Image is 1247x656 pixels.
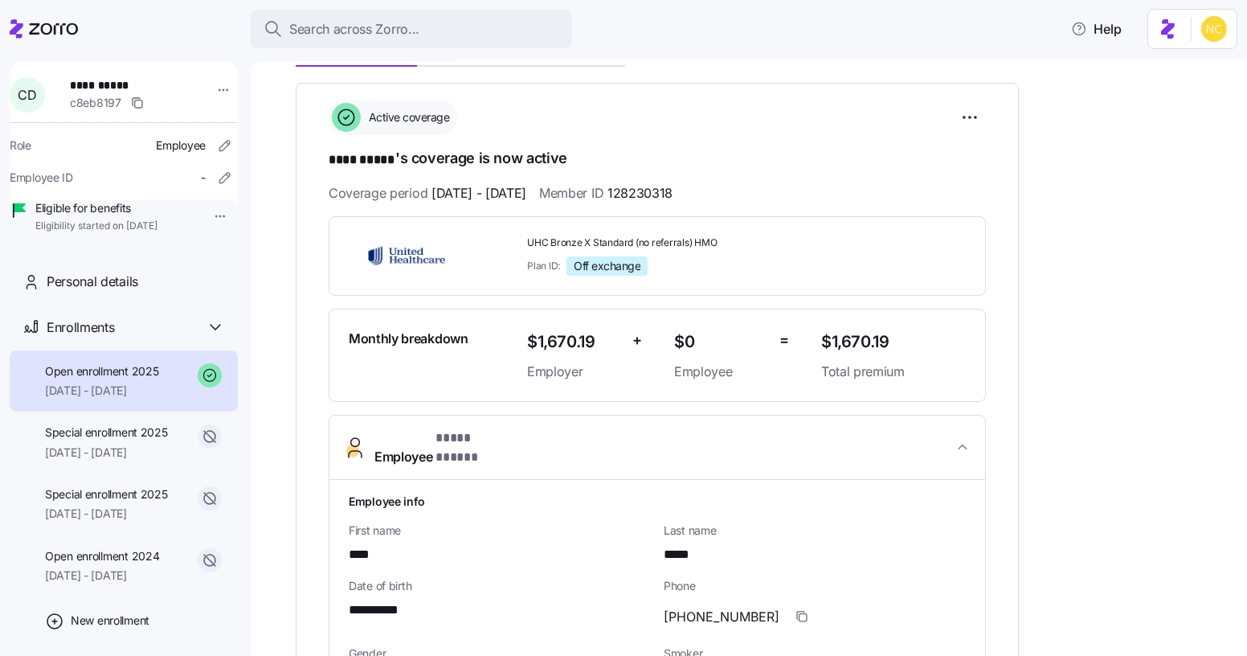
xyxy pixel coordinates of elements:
[18,88,36,101] span: C D
[45,424,168,441] span: Special enrollment 2025
[1201,16,1227,42] img: e03b911e832a6112bf72643c5874f8d8
[632,329,642,352] span: +
[374,428,510,467] span: Employee
[329,148,986,170] h1: 's coverage is now active
[349,523,651,539] span: First name
[349,329,468,349] span: Monthly breakdown
[289,19,419,39] span: Search across Zorro...
[47,318,114,338] span: Enrollments
[45,486,168,502] span: Special enrollment 2025
[1058,13,1135,45] button: Help
[1071,19,1122,39] span: Help
[35,219,157,233] span: Eligibility started on [DATE]
[779,329,789,352] span: =
[574,259,640,273] span: Off exchange
[539,183,673,203] span: Member ID
[527,259,560,273] span: Plan ID:
[45,568,159,584] span: [DATE] - [DATE]
[674,329,767,355] span: $0
[45,445,168,461] span: [DATE] - [DATE]
[821,329,966,355] span: $1,670.19
[349,578,651,594] span: Date of birth
[664,523,966,539] span: Last name
[364,109,450,125] span: Active coverage
[431,183,526,203] span: [DATE] - [DATE]
[45,363,158,379] span: Open enrollment 2025
[527,236,808,250] span: UHC Bronze X Standard (no referrals) HMO
[45,548,159,564] span: Open enrollment 2024
[329,183,526,203] span: Coverage period
[156,137,206,154] span: Employee
[821,362,966,382] span: Total premium
[674,362,767,382] span: Employee
[10,170,73,186] span: Employee ID
[664,578,966,594] span: Phone
[45,383,158,399] span: [DATE] - [DATE]
[35,200,157,216] span: Eligible for benefits
[527,362,619,382] span: Employer
[71,613,149,629] span: New enrollment
[201,170,206,186] span: -
[607,183,673,203] span: 128230318
[527,329,619,355] span: $1,670.19
[45,506,168,522] span: [DATE] - [DATE]
[10,137,31,154] span: Role
[349,493,966,510] h1: Employee info
[664,607,779,627] span: [PHONE_NUMBER]
[251,10,572,48] button: Search across Zorro...
[349,237,464,274] img: UnitedHealthcare
[47,272,138,292] span: Personal details
[70,95,121,111] span: c8eb8197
